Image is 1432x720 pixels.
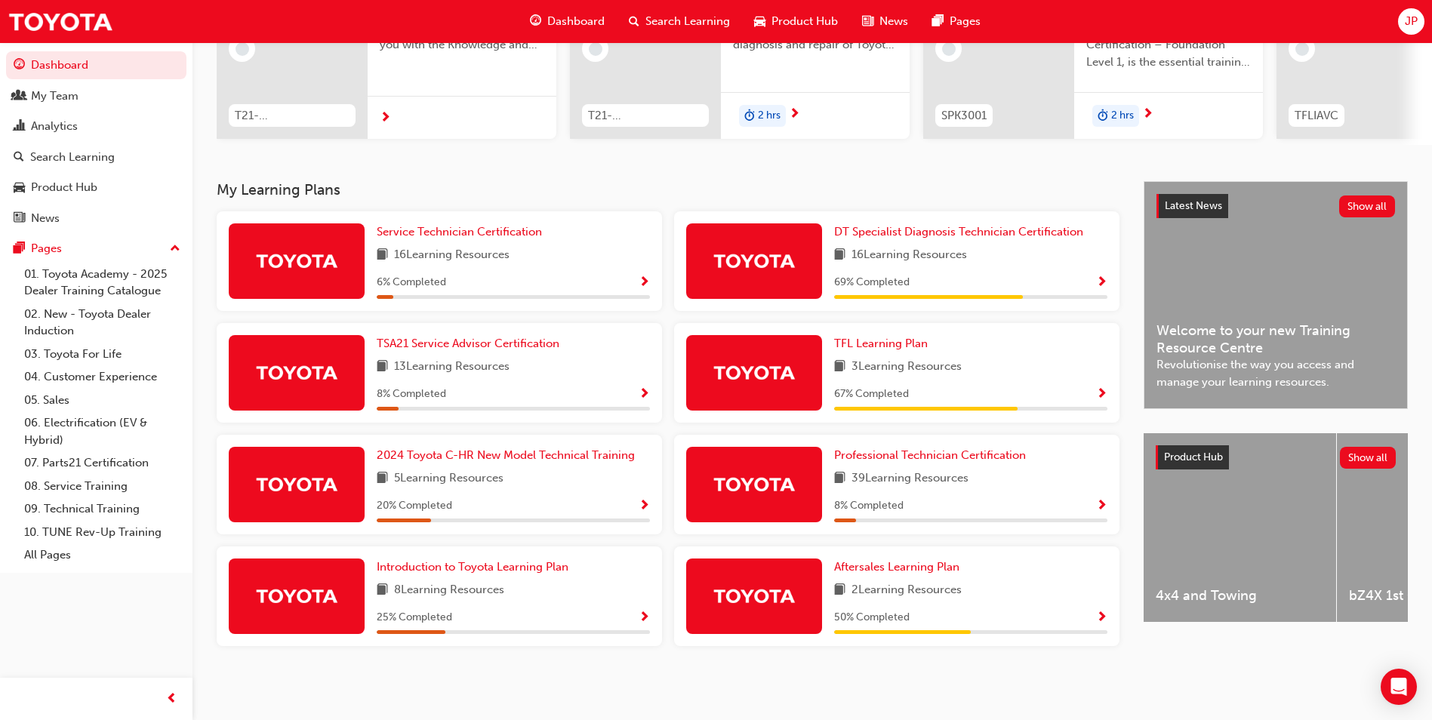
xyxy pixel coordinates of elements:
span: search-icon [629,12,639,31]
img: Trak [713,471,796,497]
span: pages-icon [932,12,944,31]
span: prev-icon [166,690,177,709]
a: My Team [6,82,186,110]
span: Product Hub [771,13,838,30]
span: book-icon [377,469,388,488]
span: Dashboard [547,13,605,30]
a: pages-iconPages [920,6,993,37]
span: SPK3001 [941,107,987,125]
span: news-icon [862,12,873,31]
a: 05. Sales [18,389,186,412]
button: Show Progress [1096,497,1107,515]
span: guage-icon [530,12,541,31]
a: 07. Parts21 Certification [18,451,186,475]
a: 10. TUNE Rev-Up Training [18,521,186,544]
span: TFL Learning Plan [834,337,928,350]
img: Trak [713,583,796,609]
span: Show Progress [1096,276,1107,290]
a: news-iconNews [850,6,920,37]
span: next-icon [1142,108,1153,122]
span: 8 % Completed [834,497,904,515]
img: Trak [255,359,338,386]
button: Show Progress [1096,608,1107,627]
span: Service Technician Certification [377,225,542,238]
span: 50 % Completed [834,609,910,626]
span: 2 hrs [1111,107,1134,125]
span: JP [1405,13,1418,30]
div: Pages [31,240,62,257]
span: 2 hrs [758,107,781,125]
a: 03. Toyota For Life [18,343,186,366]
span: news-icon [14,212,25,226]
a: car-iconProduct Hub [742,6,850,37]
span: book-icon [377,581,388,600]
button: Show all [1340,447,1397,469]
span: 3 Learning Resources [852,358,962,377]
span: learningRecordVerb_NONE-icon [589,42,602,56]
a: Latest NewsShow all [1156,194,1395,218]
a: search-iconSearch Learning [617,6,742,37]
span: Introduction to Toyota Learning Plan [377,560,568,574]
a: Dashboard [6,51,186,79]
button: Show Progress [639,273,650,292]
span: Revolutionise the way you access and manage your learning resources. [1156,356,1395,390]
button: Show Progress [639,497,650,515]
span: book-icon [834,469,845,488]
span: next-icon [380,112,391,125]
a: 06. Electrification (EV & Hybrid) [18,411,186,451]
a: 01. Toyota Academy - 2025 Dealer Training Catalogue [18,263,186,303]
a: 04. Customer Experience [18,365,186,389]
button: Show Progress [1096,273,1107,292]
a: News [6,205,186,232]
span: search-icon [14,151,24,165]
span: T21-STFOS_PRE_READ [235,107,350,125]
a: 4x4 and Towing [1144,433,1336,622]
span: learningRecordVerb_NONE-icon [942,42,956,56]
span: 6 % Completed [377,274,446,291]
span: 5 Learning Resources [394,469,504,488]
span: duration-icon [744,106,755,126]
span: 67 % Completed [834,386,909,403]
span: pages-icon [14,242,25,256]
img: Trak [713,359,796,386]
span: T21-FOD_HVIS_PREREQ [588,107,703,125]
span: 16 Learning Resources [394,246,510,265]
a: TSA21 Service Advisor Certification [377,335,565,352]
span: Show Progress [639,276,650,290]
a: 2024 Toyota C-HR New Model Technical Training [377,447,641,464]
div: Analytics [31,118,78,135]
a: Latest NewsShow allWelcome to your new Training Resource CentreRevolutionise the way you access a... [1144,181,1408,409]
a: 02. New - Toyota Dealer Induction [18,303,186,343]
button: Pages [6,235,186,263]
span: 8 Learning Resources [394,581,504,600]
img: Trak [8,5,113,38]
span: Show Progress [639,611,650,625]
button: DashboardMy TeamAnalyticsSearch LearningProduct HubNews [6,48,186,235]
span: 8 % Completed [377,386,446,403]
img: Trak [713,248,796,274]
span: car-icon [14,181,25,195]
span: 25 % Completed [377,609,452,626]
span: Aftersales Learning Plan [834,560,959,574]
span: Show Progress [1096,388,1107,402]
a: TFL Learning Plan [834,335,934,352]
button: Show all [1339,195,1396,217]
span: 2024 Toyota C-HR New Model Technical Training [377,448,635,462]
span: guage-icon [14,59,25,72]
div: My Team [31,88,79,105]
span: duration-icon [1098,106,1108,126]
a: guage-iconDashboard [518,6,617,37]
span: 39 Learning Resources [852,469,969,488]
img: Trak [255,471,338,497]
span: next-icon [789,108,800,122]
span: Show Progress [639,388,650,402]
span: 2 Learning Resources [852,581,962,600]
span: book-icon [834,358,845,377]
a: 08. Service Training [18,475,186,498]
a: DT Specialist Diagnosis Technician Certification [834,223,1089,241]
span: Show Progress [1096,611,1107,625]
a: Analytics [6,112,186,140]
span: people-icon [14,90,25,103]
